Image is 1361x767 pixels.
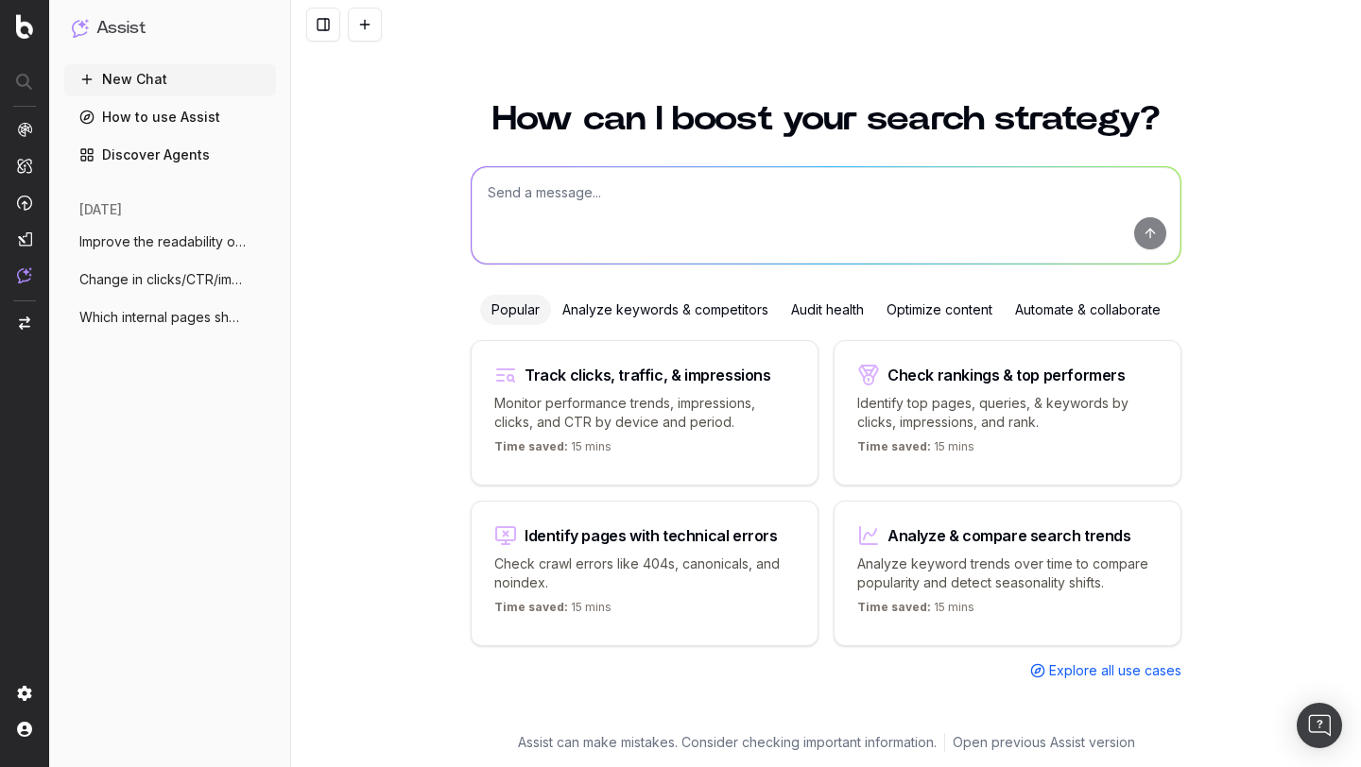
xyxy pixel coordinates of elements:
[64,102,276,132] a: How to use Assist
[857,554,1158,592] p: Analyze keyword trends over time to compare popularity and detect seasonality shifts.
[64,302,276,332] button: Which internal pages should I link to fr
[857,600,974,622] p: 15 mins
[17,122,32,137] img: Analytics
[887,367,1126,383] div: Check rankings & top performers
[79,200,122,219] span: [DATE]
[17,158,32,174] img: Intelligence
[857,439,931,453] span: Time saved:
[64,64,276,94] button: New Chat
[780,295,875,325] div: Audit health
[64,140,276,170] a: Discover Agents
[875,295,1004,325] div: Optimize content
[96,15,146,42] h1: Assist
[480,295,551,325] div: Popular
[494,439,568,453] span: Time saved:
[887,528,1131,543] div: Analyze & compare search trends
[64,227,276,257] button: Improve the readability of [URL]
[857,394,1158,432] p: Identify top pages, queries, & keywords by clicks, impressions, and rank.
[19,316,30,330] img: Switch project
[1297,703,1342,748] div: Open Intercom Messenger
[953,733,1135,752] a: Open previous Assist version
[857,600,931,614] span: Time saved:
[525,367,771,383] div: Track clicks, traffic, & impressions
[1030,661,1181,680] a: Explore all use cases
[17,267,32,283] img: Assist
[471,102,1181,136] h1: How can I boost your search strategy?
[17,686,32,701] img: Setting
[16,14,33,39] img: Botify logo
[64,264,276,295] button: Change in clicks/CTR/impressions over la
[857,439,974,462] p: 15 mins
[72,19,89,37] img: Assist
[79,232,246,251] span: Improve the readability of [URL]
[17,722,32,737] img: My account
[17,195,32,211] img: Activation
[518,733,937,752] p: Assist can make mistakes. Consider checking important information.
[79,308,246,327] span: Which internal pages should I link to fr
[525,528,778,543] div: Identify pages with technical errors
[494,439,612,462] p: 15 mins
[1004,295,1172,325] div: Automate & collaborate
[494,600,568,614] span: Time saved:
[551,295,780,325] div: Analyze keywords & competitors
[17,231,32,247] img: Studio
[72,15,268,42] button: Assist
[79,270,246,289] span: Change in clicks/CTR/impressions over la
[1049,661,1181,680] span: Explore all use cases
[494,394,795,432] p: Monitor performance trends, impressions, clicks, and CTR by device and period.
[494,554,795,592] p: Check crawl errors like 404s, canonicals, and noindex.
[494,600,612,622] p: 15 mins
